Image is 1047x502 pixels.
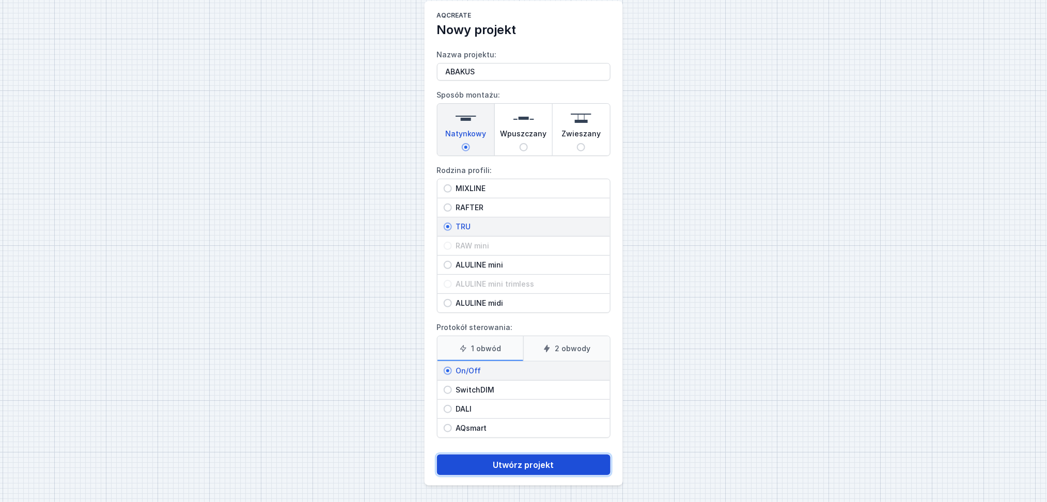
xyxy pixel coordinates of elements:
span: Natynkowy [445,129,487,143]
span: ALULINE mini [452,260,604,270]
input: MIXLINE [444,184,452,193]
input: On/Off [444,367,452,375]
label: Sposób montażu: [437,87,611,156]
span: Wpuszczany [501,129,547,143]
img: surface.svg [456,108,476,129]
span: On/Off [452,366,604,376]
input: TRU [444,223,452,231]
input: Nazwa projektu: [437,63,611,81]
input: ALULINE midi [444,299,452,307]
label: Protokół sterowania: [437,319,611,438]
input: Zwieszany [577,143,585,151]
span: ALULINE midi [452,298,604,308]
span: Zwieszany [561,129,601,143]
img: recessed.svg [513,108,534,129]
input: RAFTER [444,203,452,212]
h1: AQcreate [437,11,611,22]
label: Nazwa projektu: [437,46,611,81]
input: Natynkowy [462,143,470,151]
input: Wpuszczany [520,143,528,151]
span: MIXLINE [452,183,604,194]
input: DALI [444,405,452,413]
label: 2 obwody [523,336,610,361]
span: AQsmart [452,423,604,433]
span: RAFTER [452,202,604,213]
input: SwitchDIM [444,386,452,394]
label: 1 obwód [437,336,524,361]
label: Rodzina profili: [437,162,611,313]
input: ALULINE mini [444,261,452,269]
span: DALI [452,404,604,414]
span: SwitchDIM [452,385,604,395]
h2: Nowy projekt [437,22,611,38]
button: Utwórz projekt [437,454,611,475]
img: suspended.svg [571,108,591,129]
input: AQsmart [444,424,452,432]
span: TRU [452,222,604,232]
